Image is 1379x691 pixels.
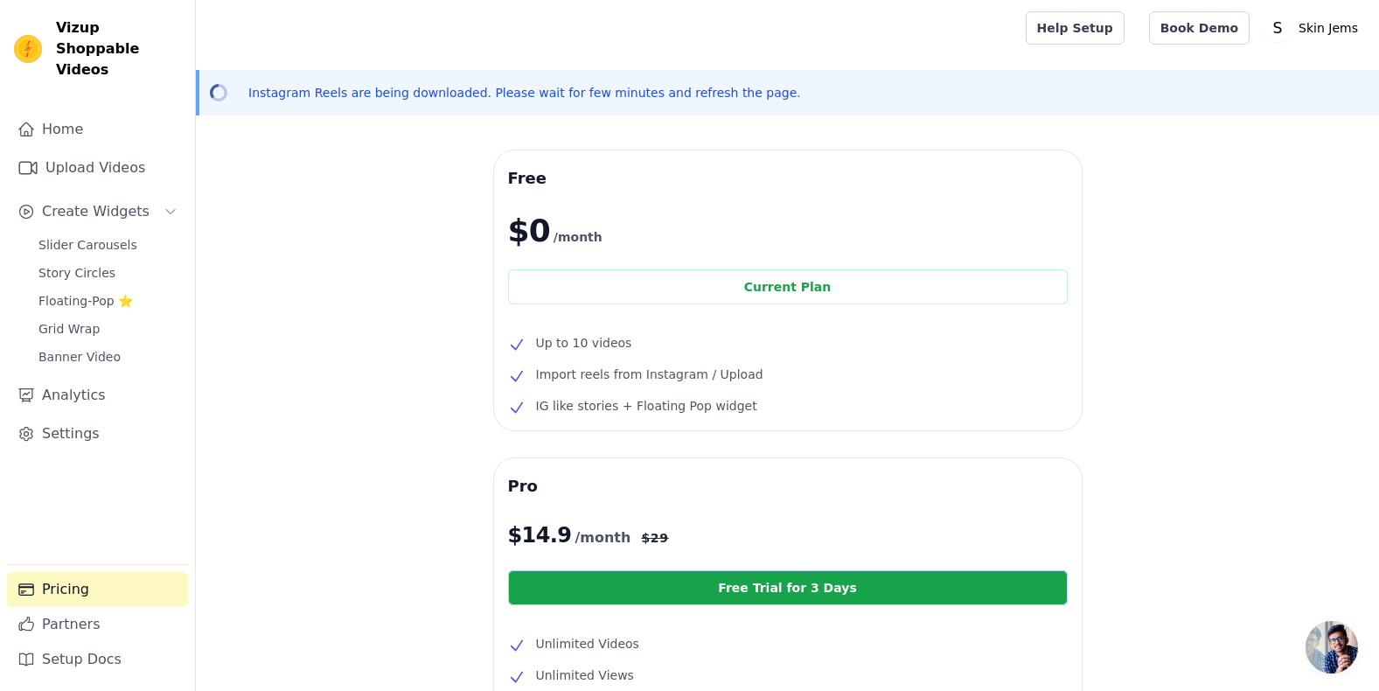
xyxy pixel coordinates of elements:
[38,236,137,254] span: Slider Carousels
[38,348,121,366] span: Banner Video
[536,395,757,416] span: IG like stories + Floating Pop widget
[28,233,188,257] a: Slider Carousels
[508,521,572,549] span: $ 14.9
[7,572,188,607] a: Pricing
[1306,621,1358,674] div: Open chat
[536,665,634,686] span: Unlimited Views
[28,261,188,285] a: Story Circles
[7,607,188,642] a: Partners
[28,289,188,313] a: Floating-Pop ⭐
[536,633,639,654] span: Unlimited Videos
[7,416,188,451] a: Settings
[1273,19,1283,37] text: S
[7,642,188,677] a: Setup Docs
[7,150,188,185] a: Upload Videos
[14,35,42,63] img: Vizup
[554,227,602,248] span: /month
[7,378,188,413] a: Analytics
[575,527,630,548] span: /month
[508,269,1068,304] div: Current Plan
[641,529,668,547] span: $ 29
[38,320,100,338] span: Grid Wrap
[508,213,550,248] span: $0
[508,570,1068,605] a: Free Trial for 3 Days
[28,345,188,369] a: Banner Video
[248,84,801,101] p: Instagram Reels are being downloaded. Please wait for few minutes and refresh the page.
[508,164,1068,192] h3: Free
[1292,12,1365,44] p: Skin Jems
[536,364,763,385] span: Import reels from Instagram / Upload
[508,472,1068,500] h3: Pro
[56,17,181,80] span: Vizup Shoppable Videos
[536,332,632,353] span: Up to 10 videos
[42,201,150,222] span: Create Widgets
[38,264,115,282] span: Story Circles
[38,292,133,310] span: Floating-Pop ⭐
[1264,12,1365,44] button: S Skin Jems
[7,112,188,147] a: Home
[1026,11,1125,45] a: Help Setup
[7,194,188,229] button: Create Widgets
[28,317,188,341] a: Grid Wrap
[1149,11,1250,45] a: Book Demo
